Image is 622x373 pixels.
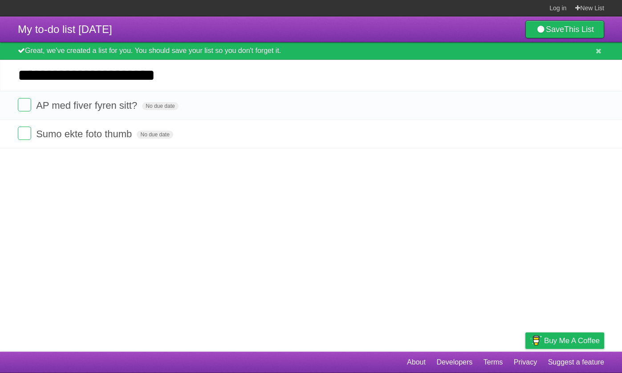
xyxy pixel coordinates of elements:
[548,354,604,371] a: Suggest a feature
[407,354,426,371] a: About
[18,23,112,35] span: My to-do list [DATE]
[36,100,139,111] span: AP med fiver fyren sitt?
[525,20,604,38] a: SaveThis List
[18,127,31,140] label: Done
[525,332,604,349] a: Buy me a coffee
[564,25,594,34] b: This List
[36,128,134,139] span: Sumo ekte foto thumb
[530,333,542,348] img: Buy me a coffee
[484,354,503,371] a: Terms
[436,354,472,371] a: Developers
[544,333,600,348] span: Buy me a coffee
[514,354,537,371] a: Privacy
[18,98,31,111] label: Done
[137,131,173,139] span: No due date
[142,102,178,110] span: No due date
